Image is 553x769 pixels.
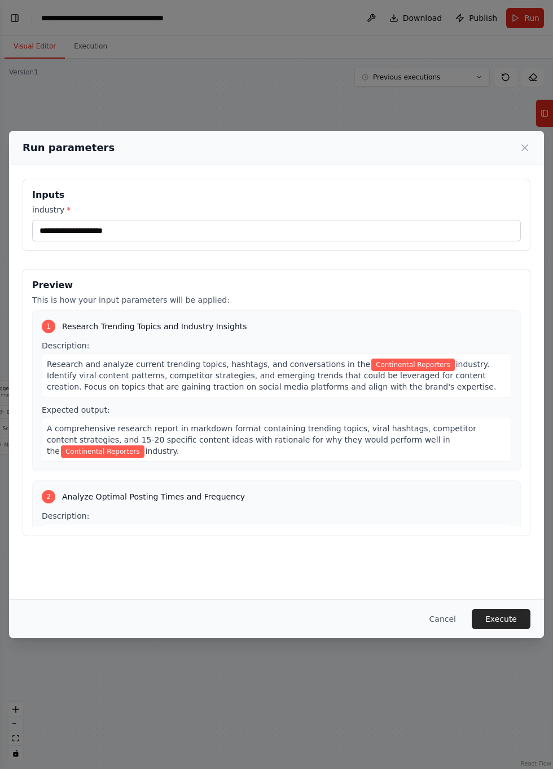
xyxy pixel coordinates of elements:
span: Variable: industry [61,445,144,458]
span: Research Trending Topics and Industry Insights [62,321,247,332]
h2: Run parameters [23,140,115,156]
button: Execute [472,609,530,629]
span: Analyze Optimal Posting Times and Frequency [62,491,245,502]
span: Expected output: [42,405,110,414]
span: Variable: industry [371,359,455,371]
span: industry. [146,447,179,456]
div: 2 [42,490,55,503]
p: This is how your input parameters will be applied: [32,294,521,306]
div: 1 [42,320,55,333]
span: A comprehensive research report in markdown format containing trending topics, viral hashtags, co... [47,424,476,456]
h3: Inputs [32,188,521,202]
button: Cancel [420,609,465,629]
span: Description: [42,341,89,350]
span: industry. Identify viral content patterns, competitor strategies, and emerging trends that could ... [47,360,496,391]
label: industry [32,204,521,215]
h3: Preview [32,279,521,292]
span: Research and analyze current trending topics, hashtags, and conversations in the [47,360,370,369]
span: Description: [42,511,89,520]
